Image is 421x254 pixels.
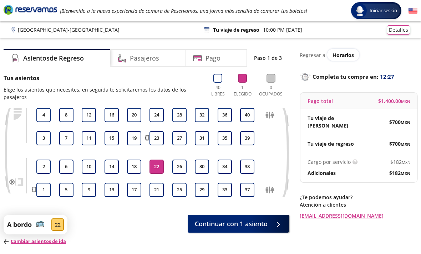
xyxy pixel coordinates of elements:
small: MXN [402,160,410,165]
p: Paso 1 de 3 [254,54,282,62]
p: Atención a clientes [300,201,417,208]
button: 35 [218,131,232,145]
p: Cargo por servicio [308,158,351,166]
button: 4 [36,108,51,122]
p: Cambiar asientos de ida [4,238,67,245]
p: [GEOGRAPHIC_DATA] - [GEOGRAPHIC_DATA] [18,26,120,33]
button: Detalles [387,25,410,35]
button: English [409,6,417,15]
button: 25 [172,183,187,197]
button: 30 [195,160,209,174]
button: 14 [105,160,119,174]
p: 10:00 PM [DATE] [263,26,302,33]
button: 8 [59,108,73,122]
small: MXN [401,99,410,104]
button: 7 [59,131,73,145]
button: 1 [36,183,51,197]
button: 34 [218,160,232,174]
button: 31 [195,131,209,145]
p: 40 Libres [209,84,227,97]
button: 27 [172,131,187,145]
p: Tu viaje de regreso [308,140,354,147]
span: 12:27 [380,73,394,81]
button: 36 [218,108,232,122]
button: 11 [82,131,96,145]
button: 3 [36,131,51,145]
small: MXN [401,171,410,176]
p: Tus asientos [4,74,202,82]
div: 22 [51,218,64,231]
p: Elige los asientos que necesites, en seguida te solicitaremos los datos de los pasajeros [4,86,202,101]
button: 37 [240,183,254,197]
p: Tu viaje de [PERSON_NAME] [308,114,359,129]
small: MXN [401,141,410,147]
div: Regresar a ver horarios [300,49,417,61]
button: 2 [36,160,51,174]
button: 17 [127,183,141,197]
h4: Pago [206,53,220,63]
p: A bordo [7,220,32,229]
p: Regresar a [300,51,325,59]
span: $ 700 [389,140,410,147]
button: 10 [82,160,96,174]
button: 20 [127,108,141,122]
button: 18 [127,160,141,174]
button: 26 [172,160,187,174]
span: $ 700 [389,118,410,126]
button: 38 [240,160,254,174]
p: Pago total [308,97,333,105]
p: Adicionales [308,169,336,177]
h4: Pasajeros [130,53,159,63]
button: Continuar con 1 asiento [188,215,289,233]
span: Iniciar sesión [367,7,400,14]
small: MXN [401,120,410,125]
button: 39 [240,131,254,145]
p: Completa tu compra en : [300,72,417,82]
span: $ 182 [390,158,410,166]
span: Continuar con 1 asiento [195,219,268,229]
button: 6 [59,160,73,174]
h4: Asientos de Regreso [23,53,84,63]
button: 33 [218,183,232,197]
span: Horarios [333,52,354,58]
button: 21 [149,183,164,197]
i: Brand Logo [4,4,57,15]
button: 24 [149,108,164,122]
span: $ 1,400.00 [378,97,410,105]
button: 23 [149,131,164,145]
button: 29 [195,183,209,197]
a: [EMAIL_ADDRESS][DOMAIN_NAME] [300,212,417,219]
button: 22 [149,160,164,174]
button: 32 [195,108,209,122]
button: 28 [172,108,187,122]
button: 16 [105,108,119,122]
p: 1 Elegido [233,84,253,97]
button: 9 [82,183,96,197]
span: $ 182 [389,169,410,177]
p: ¿Te podemos ayudar? [300,193,417,201]
button: 13 [105,183,119,197]
p: 0 Ocupados [258,84,284,97]
button: 15 [105,131,119,145]
button: 40 [240,108,254,122]
button: 19 [127,131,141,145]
a: Brand Logo [4,4,57,17]
p: Tu viaje de regreso [213,26,259,33]
button: 5 [59,183,73,197]
em: ¡Bienvenido a la nueva experiencia de compra de Reservamos, una forma más sencilla de comprar tus... [60,7,307,14]
button: 12 [82,108,96,122]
